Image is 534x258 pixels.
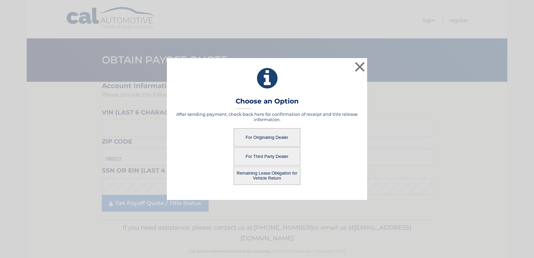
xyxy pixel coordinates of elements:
button: × [353,60,366,73]
h5: After sending payment, check back here for confirmation of receipt and title release information. [175,111,359,122]
h3: Choose an Option [236,97,299,109]
button: For Third Party Dealer [234,147,300,166]
button: For Originating Dealer [234,128,300,147]
button: Remaining Lease Obligation for Vehicle Return [234,167,300,185]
